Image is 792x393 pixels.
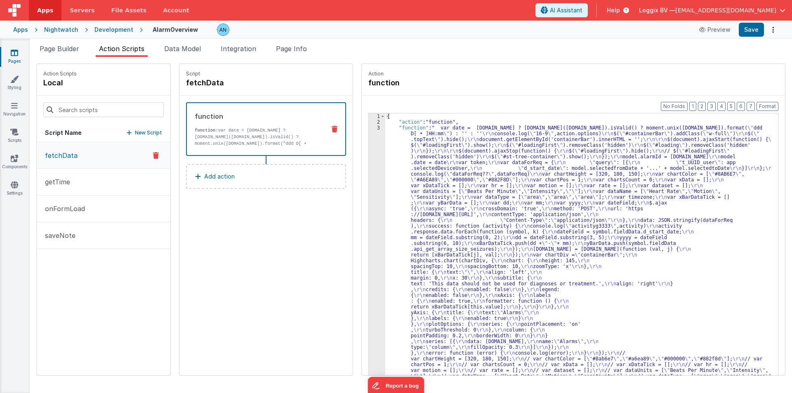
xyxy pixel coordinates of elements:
[369,113,385,119] div: 1
[37,169,170,195] button: getTime
[186,164,346,189] button: Add action
[689,102,696,111] button: 1
[40,45,79,53] span: Page Builder
[217,24,229,35] img: f1d78738b441ccf0e1fcb79415a71bae
[40,231,75,240] p: saveNote
[369,119,385,125] div: 2
[535,3,588,17] button: AI Assistant
[221,45,256,53] span: Integration
[607,6,620,14] span: Help
[747,102,755,111] button: 7
[186,77,310,89] h4: fetchData
[43,71,77,77] p: Action Scripts
[368,77,492,89] h4: function
[727,102,735,111] button: 5
[675,6,776,14] span: [EMAIL_ADDRESS][DOMAIN_NAME]
[694,23,735,36] button: Preview
[37,6,53,14] span: Apps
[195,127,319,186] p: var date = [DOMAIN_NAME] ? [DOMAIN_NAME]([DOMAIN_NAME]).isValid() ? moment.unix([DOMAIN_NAME]).fo...
[195,111,319,121] div: function
[70,6,94,14] span: Servers
[153,26,198,33] h4: AlarmOverview
[43,77,77,89] h4: local
[135,129,162,137] p: New Script
[111,6,147,14] span: File Assets
[767,24,779,35] button: Options
[37,222,170,249] button: saveNote
[639,6,675,14] span: Loggix BV —
[717,102,726,111] button: 4
[37,142,170,169] button: fetchData
[99,45,144,53] span: Action Scripts
[127,129,162,137] button: New Script
[737,102,745,111] button: 6
[164,45,201,53] span: Data Model
[757,102,778,111] button: Format
[195,128,218,133] strong: function:
[40,177,70,187] p: getTime
[13,26,28,34] div: Apps
[204,172,235,181] p: Add action
[698,102,706,111] button: 2
[707,102,716,111] button: 3
[45,129,82,137] h5: Script Name
[44,26,78,34] div: Nightwatch
[40,204,85,214] p: onFormLoad
[276,45,307,53] span: Page Info
[639,6,785,14] button: Loggix BV — [EMAIL_ADDRESS][DOMAIN_NAME]
[43,102,164,117] input: Search scripts
[739,23,764,37] button: Save
[186,71,346,77] p: Script
[37,195,170,222] button: onFormLoad
[94,26,133,34] div: Development
[661,102,688,111] button: No Folds
[550,6,582,14] span: AI Assistant
[368,71,778,77] p: Action
[40,151,78,160] p: fetchData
